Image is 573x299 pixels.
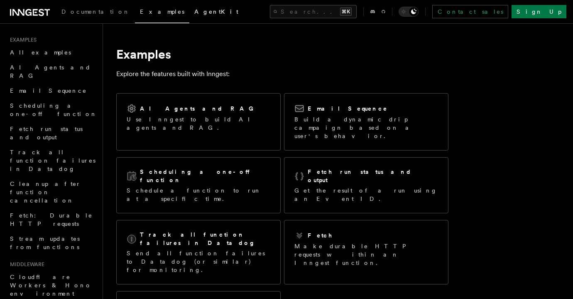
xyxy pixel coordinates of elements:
a: Scheduling a one-off functionSchedule a function to run at a specific time. [116,157,281,213]
kbd: ⌘K [340,7,352,16]
p: Build a dynamic drip campaign based on a user's behavior. [294,115,438,140]
span: Fetch: Durable HTTP requests [10,212,93,227]
span: AI Agents and RAG [10,64,91,79]
span: Track all function failures in Datadog [10,149,95,172]
a: Cleanup after function cancellation [7,176,98,208]
a: Track all function failures in DatadogSend all function failures to Datadog (or similar) for moni... [116,220,281,284]
a: Sign Up [512,5,566,18]
a: Fetch: Durable HTTP requests [7,208,98,231]
span: Documentation [61,8,130,15]
h2: Fetch [308,231,333,240]
p: Explore the features built with Inngest: [116,68,448,80]
button: Toggle dark mode [399,7,419,17]
a: FetchMake durable HTTP requests within an Inngest function. [284,220,448,284]
a: All examples [7,45,98,60]
span: All examples [10,49,71,56]
a: Stream updates from functions [7,231,98,255]
a: AI Agents and RAGUse Inngest to build AI agents and RAG. [116,93,281,151]
a: Fetch run status and output [7,121,98,145]
a: AI Agents and RAG [7,60,98,83]
a: Fetch run status and outputGet the result of a run using an Event ID. [284,157,448,213]
a: Track all function failures in Datadog [7,145,98,176]
button: Search...⌘K [270,5,357,18]
span: Examples [7,37,37,43]
span: Email Sequence [10,87,87,94]
a: Documentation [56,2,135,22]
span: Middleware [7,261,44,268]
span: Cleanup after function cancellation [10,180,81,204]
p: Schedule a function to run at a specific time. [127,186,270,203]
a: Email Sequence [7,83,98,98]
h1: Examples [116,47,448,62]
span: Examples [140,8,184,15]
p: Get the result of a run using an Event ID. [294,186,438,203]
h2: Fetch run status and output [308,168,438,184]
a: Email SequenceBuild a dynamic drip campaign based on a user's behavior. [284,93,448,151]
span: AgentKit [194,8,238,15]
a: Contact sales [432,5,508,18]
a: Examples [135,2,189,23]
h2: Email Sequence [308,104,388,113]
p: Send all function failures to Datadog (or similar) for monitoring. [127,249,270,274]
h2: Scheduling a one-off function [140,168,270,184]
p: Make durable HTTP requests within an Inngest function. [294,242,438,267]
span: Scheduling a one-off function [10,102,97,117]
h2: Track all function failures in Datadog [140,230,270,247]
span: Fetch run status and output [10,126,83,141]
p: Use Inngest to build AI agents and RAG. [127,115,270,132]
h2: AI Agents and RAG [140,104,258,113]
span: Stream updates from functions [10,235,80,250]
a: Scheduling a one-off function [7,98,98,121]
a: AgentKit [189,2,243,22]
